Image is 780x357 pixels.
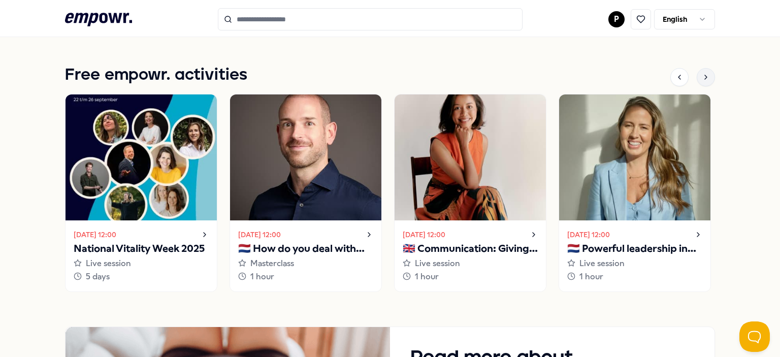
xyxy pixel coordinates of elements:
div: Live session [74,257,209,270]
a: [DATE] 12:00National Vitality Week 2025Live session5 days [65,94,217,291]
a: [DATE] 12:00🇬🇧 Communication: Giving and receiving feedbackLive session1 hour [394,94,546,291]
img: activity image [230,94,381,220]
img: activity image [559,94,710,220]
a: [DATE] 12:00🇳🇱 Powerful leadership in challenging situationsLive session1 hour [559,94,711,291]
div: 1 hour [238,270,373,283]
p: 🇬🇧 Communication: Giving and receiving feedback [403,241,538,257]
div: Masterclass [238,257,373,270]
img: activity image [66,94,217,220]
time: [DATE] 12:00 [567,229,610,240]
a: [DATE] 12:00🇳🇱 How do you deal with your inner critic?Masterclass1 hour [230,94,382,291]
time: [DATE] 12:00 [74,229,116,240]
iframe: Help Scout Beacon - Open [739,321,770,352]
input: Search for products, categories or subcategories [218,8,523,30]
div: 1 hour [403,270,538,283]
img: activity image [395,94,546,220]
div: Live session [403,257,538,270]
div: Live session [567,257,702,270]
h1: Free empowr. activities [65,62,247,88]
p: 🇳🇱 Powerful leadership in challenging situations [567,241,702,257]
time: [DATE] 12:00 [238,229,281,240]
p: National Vitality Week 2025 [74,241,209,257]
div: 5 days [74,270,209,283]
p: 🇳🇱 How do you deal with your inner critic? [238,241,373,257]
div: 1 hour [567,270,702,283]
time: [DATE] 12:00 [403,229,445,240]
button: P [608,11,625,27]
